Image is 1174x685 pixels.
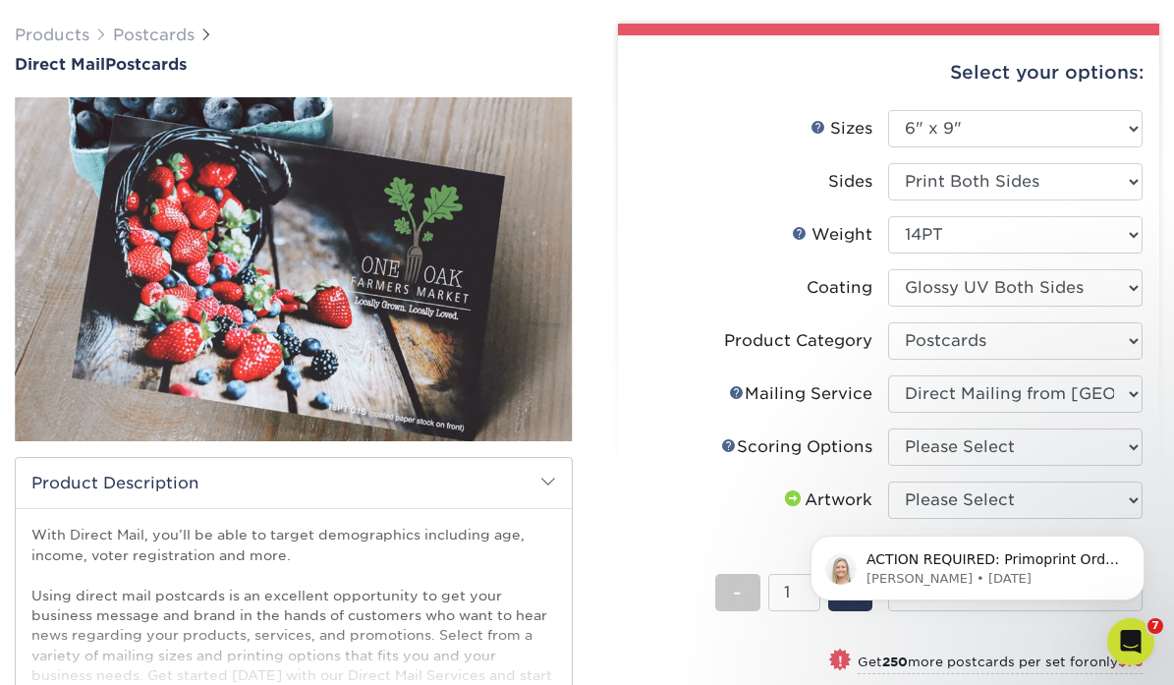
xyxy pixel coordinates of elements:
[729,382,872,406] div: Mailing Service
[1107,618,1154,665] iframe: Intercom live chat
[15,26,89,44] a: Products
[807,276,872,300] div: Coating
[721,435,872,459] div: Scoring Options
[113,26,195,44] a: Postcards
[781,494,1174,632] iframe: Intercom notifications message
[792,223,872,247] div: Weight
[1090,655,1143,669] span: only
[15,77,573,463] img: Direct Mail 01
[781,488,872,512] div: Artwork
[828,170,872,194] div: Sides
[733,578,742,607] span: -
[15,55,573,74] a: Direct MailPostcards
[634,35,1145,110] div: Select your options:
[811,117,872,141] div: Sizes
[1118,655,1143,669] span: $73
[838,651,843,671] span: !
[15,55,105,74] span: Direct Mail
[16,458,572,508] h2: Product Description
[15,55,573,74] h1: Postcards
[882,655,908,669] strong: 250
[715,542,872,566] div: Sets
[724,329,872,353] div: Product Category
[1147,618,1163,634] span: 7
[858,655,1143,674] small: Get more postcards per set for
